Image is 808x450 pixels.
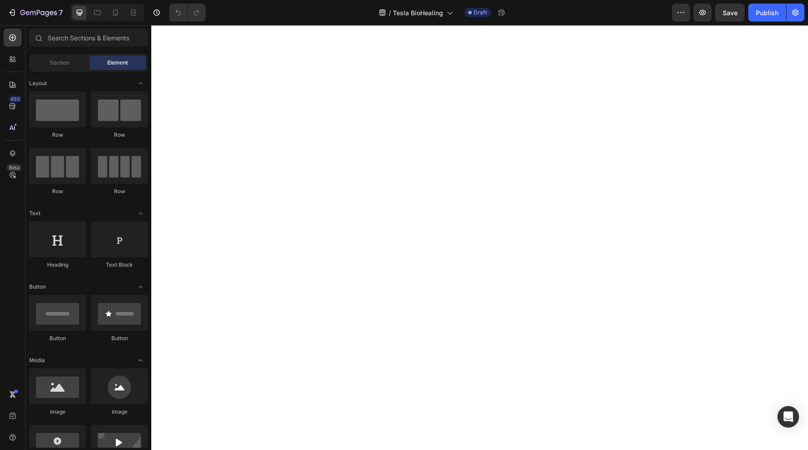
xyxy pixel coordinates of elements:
[91,187,148,195] div: Row
[29,334,86,342] div: Button
[9,95,22,103] div: 450
[59,7,63,18] p: 7
[393,8,443,17] span: Tesla BioHealing
[29,209,40,217] span: Text
[133,353,148,368] span: Toggle open
[777,406,799,428] div: Open Intercom Messenger
[91,334,148,342] div: Button
[151,25,808,450] iframe: Design area
[474,9,487,17] span: Draft
[756,8,778,17] div: Publish
[29,356,45,364] span: Media
[91,408,148,416] div: Image
[133,76,148,91] span: Toggle open
[715,4,745,22] button: Save
[133,280,148,294] span: Toggle open
[723,9,738,17] span: Save
[91,131,148,139] div: Row
[169,4,206,22] div: Undo/Redo
[748,4,786,22] button: Publish
[29,29,148,47] input: Search Sections & Elements
[133,206,148,221] span: Toggle open
[29,261,86,269] div: Heading
[29,131,86,139] div: Row
[29,187,86,195] div: Row
[91,261,148,269] div: Text Block
[29,79,47,87] span: Layout
[7,164,22,171] div: Beta
[50,59,69,67] span: Section
[29,283,46,291] span: Button
[389,8,391,17] span: /
[107,59,128,67] span: Element
[4,4,67,22] button: 7
[29,408,86,416] div: Image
